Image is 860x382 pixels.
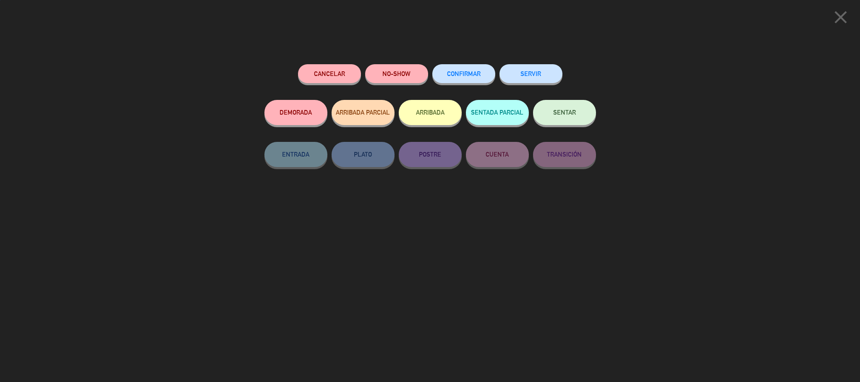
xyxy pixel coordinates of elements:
[447,70,481,77] span: CONFIRMAR
[499,64,562,83] button: SERVIR
[336,109,390,116] span: ARRIBADA PARCIAL
[828,6,854,31] button: close
[298,64,361,83] button: Cancelar
[399,142,462,167] button: POSTRE
[533,142,596,167] button: TRANSICIÓN
[365,64,428,83] button: NO-SHOW
[466,142,529,167] button: CUENTA
[432,64,495,83] button: CONFIRMAR
[533,100,596,125] button: SENTAR
[264,142,327,167] button: ENTRADA
[332,100,395,125] button: ARRIBADA PARCIAL
[399,100,462,125] button: ARRIBADA
[553,109,576,116] span: SENTAR
[332,142,395,167] button: PLATO
[830,7,851,28] i: close
[264,100,327,125] button: DEMORADA
[466,100,529,125] button: SENTADA PARCIAL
